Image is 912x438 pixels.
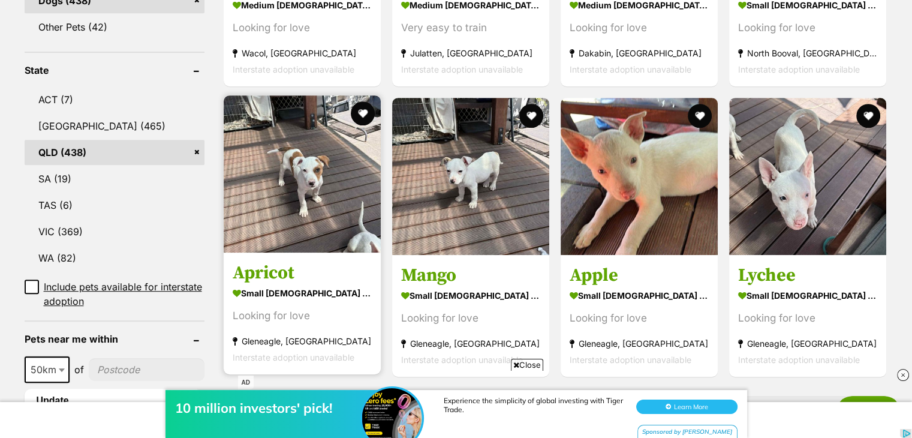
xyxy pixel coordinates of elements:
[44,280,204,308] span: Include pets available for interstate adoption
[171,1,179,8] img: adchoices.png
[25,356,70,383] span: 50km
[738,45,877,61] strong: North Booval, [GEOGRAPHIC_DATA]
[89,358,204,381] input: postcode
[511,359,543,371] span: Close
[738,287,877,304] strong: small [DEMOGRAPHIC_DATA] Dog
[224,95,381,253] img: Apricot - Jack Russell Terrier x Bull Terrier Dog
[637,59,738,74] div: Sponsored by [PERSON_NAME]
[729,255,886,377] a: Lychee small [DEMOGRAPHIC_DATA] Dog Looking for love Gleneagle, [GEOGRAPHIC_DATA] Interstate adop...
[561,255,718,377] a: Apple small [DEMOGRAPHIC_DATA] Dog Looking for love Gleneagle, [GEOGRAPHIC_DATA] Interstate adopt...
[25,140,204,165] a: QLD (438)
[25,113,204,139] a: [GEOGRAPHIC_DATA] (465)
[401,45,540,61] strong: Julatten, [GEOGRAPHIC_DATA]
[444,30,624,48] div: Experience the simplicity of global investing with Tiger Trade.
[233,352,354,362] span: Interstate adoption unavailable
[224,253,381,374] a: Apricot small [DEMOGRAPHIC_DATA] Dog Looking for love Gleneagle, [GEOGRAPHIC_DATA] Interstate ado...
[233,45,372,61] strong: Wacol, [GEOGRAPHIC_DATA]
[738,335,877,352] strong: Gleneagle, [GEOGRAPHIC_DATA]
[401,335,540,352] strong: Gleneagle, [GEOGRAPHIC_DATA]
[392,98,549,255] img: Mango - Bull Terrier x Jack Russell Terrier Dog
[233,262,372,284] h3: Apricot
[25,87,204,112] a: ACT (7)
[362,22,422,82] img: 10 million investors' pick!
[25,166,204,191] a: SA (19)
[570,64,691,74] span: Interstate adoption unavailable
[175,34,367,50] div: 10 million investors' pick!
[519,104,543,128] button: favourite
[25,245,204,271] a: WA (82)
[570,355,691,365] span: Interstate adoption unavailable
[570,310,709,326] div: Looking for love
[570,45,709,61] strong: Dakabin, [GEOGRAPHIC_DATA]
[897,369,909,381] img: close_rtb.svg
[233,64,354,74] span: Interstate adoption unavailable
[570,335,709,352] strong: Gleneagle, [GEOGRAPHIC_DATA]
[351,101,375,125] button: favourite
[636,34,738,48] button: Learn More
[729,98,886,255] img: Lychee - Bull Terrier x Jack Russell Terrier Dog
[561,98,718,255] img: Apple - Bull Terrier x Jack Russell Terrier Dog
[25,219,204,244] a: VIC (369)
[74,362,84,377] span: of
[233,333,372,349] strong: Gleneagle, [GEOGRAPHIC_DATA]
[25,334,204,344] header: Pets near me within
[401,287,540,304] strong: small [DEMOGRAPHIC_DATA] Dog
[233,308,372,324] div: Looking for love
[401,20,540,36] div: Very easy to train
[401,264,540,287] h3: Mango
[738,20,877,36] div: Looking for love
[570,20,709,36] div: Looking for love
[738,310,877,326] div: Looking for love
[738,355,860,365] span: Interstate adoption unavailable
[233,284,372,302] strong: small [DEMOGRAPHIC_DATA] Dog
[25,193,204,218] a: TAS (6)
[25,14,204,40] a: Other Pets (42)
[857,104,881,128] button: favourite
[401,64,523,74] span: Interstate adoption unavailable
[392,255,549,377] a: Mango small [DEMOGRAPHIC_DATA] Dog Looking for love Gleneagle, [GEOGRAPHIC_DATA] Interstate adopt...
[738,264,877,287] h3: Lychee
[570,287,709,304] strong: small [DEMOGRAPHIC_DATA] Dog
[26,361,68,378] span: 50km
[570,264,709,287] h3: Apple
[738,64,860,74] span: Interstate adoption unavailable
[25,280,204,308] a: Include pets available for interstate adoption
[25,65,204,76] header: State
[233,20,372,36] div: Looking for love
[401,310,540,326] div: Looking for love
[688,104,712,128] button: favourite
[401,355,523,365] span: Interstate adoption unavailable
